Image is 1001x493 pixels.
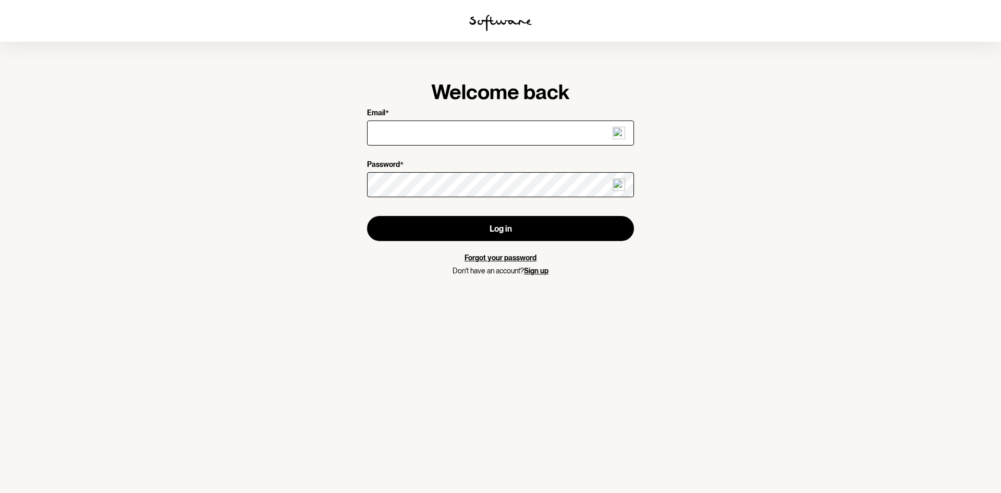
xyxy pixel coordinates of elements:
[465,254,536,262] a: Forgot your password
[613,127,625,139] img: npw-badge-icon.svg
[469,15,532,31] img: software logo
[367,109,385,118] p: Email
[524,267,548,275] a: Sign up
[367,216,634,241] button: Log in
[613,178,625,191] img: npw-badge-icon.svg
[367,160,400,170] p: Password
[367,79,634,104] h1: Welcome back
[367,267,634,275] p: Don't have an account?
